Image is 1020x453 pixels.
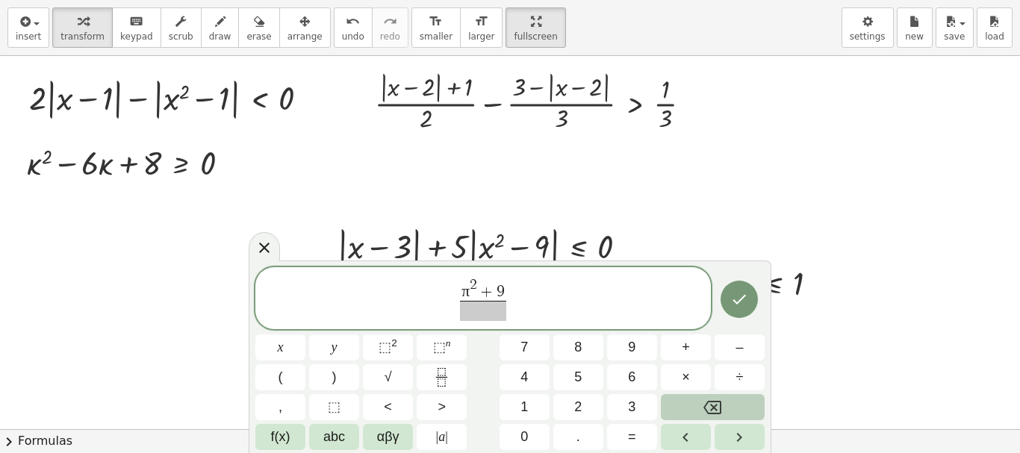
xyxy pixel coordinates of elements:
button: Functions [255,424,305,450]
button: Left arrow [661,424,711,450]
span: – [736,337,743,357]
span: draw [209,31,231,42]
button: Equals [607,424,657,450]
button: Fraction [417,364,467,390]
span: scrub [169,31,193,42]
span: ⬚ [433,340,446,354]
span: x [278,337,284,357]
button: new [897,7,933,48]
span: . [576,427,580,447]
span: π [461,283,470,301]
span: 4 [520,367,528,387]
button: 6 [607,364,657,390]
button: . [553,424,603,450]
button: 8 [553,334,603,360]
span: αβγ [377,427,399,447]
button: undoundo [334,7,373,48]
span: ÷ [736,367,744,387]
span: insert [16,31,41,42]
span: arrange [287,31,323,42]
button: 4 [500,364,550,390]
span: = [628,427,636,447]
span: | [445,429,448,444]
span: 2 [470,278,477,292]
button: Times [661,364,711,390]
span: √ [385,367,392,387]
button: 7 [500,334,550,360]
i: keyboard [129,13,143,31]
i: redo [383,13,397,31]
button: 3 [607,394,657,420]
button: redoredo [372,7,408,48]
button: save [936,7,974,48]
button: , [255,394,305,420]
span: 6 [628,367,635,387]
button: Minus [715,334,765,360]
span: transform [60,31,105,42]
button: 5 [553,364,603,390]
span: erase [246,31,271,42]
button: ( [255,364,305,390]
button: erase [238,7,279,48]
button: arrange [279,7,331,48]
button: 2 [553,394,603,420]
span: 9 [497,284,505,301]
button: load [977,7,1013,48]
span: abc [323,427,345,447]
button: scrub [161,7,202,48]
button: y [309,334,359,360]
button: ) [309,364,359,390]
span: ) [332,367,337,387]
button: Less than [363,394,413,420]
span: a [436,427,448,447]
span: ⬚ [379,340,391,354]
span: , [279,397,282,417]
button: Squared [363,334,413,360]
span: f(x) [271,427,290,447]
span: + [682,337,690,357]
sup: 2 [391,337,397,349]
button: draw [201,7,240,48]
button: Superscript [417,334,467,360]
button: Greater than [417,394,467,420]
span: undo [342,31,364,42]
span: > [438,397,446,417]
button: 9 [607,334,657,360]
button: settings [842,7,894,48]
span: × [682,367,690,387]
span: 9 [628,337,635,357]
span: 3 [628,397,635,417]
span: + [477,285,497,302]
span: y [332,337,338,357]
span: smaller [420,31,453,42]
button: format_sizesmaller [411,7,461,48]
button: Right arrow [715,424,765,450]
button: Divide [715,364,765,390]
button: keyboardkeypad [112,7,161,48]
span: 7 [520,337,528,357]
button: Placeholder [309,394,359,420]
span: < [384,397,392,417]
span: keypad [120,31,153,42]
button: transform [52,7,113,48]
span: new [905,31,924,42]
span: 1 [520,397,528,417]
span: load [985,31,1004,42]
span: 2 [574,397,582,417]
button: format_sizelarger [460,7,503,48]
button: Backspace [661,394,765,420]
span: redo [380,31,400,42]
i: format_size [474,13,488,31]
button: Greek alphabet [363,424,413,450]
span: 8 [574,337,582,357]
button: Alphabet [309,424,359,450]
span: ( [279,367,283,387]
button: fullscreen [506,7,565,48]
i: undo [346,13,360,31]
button: Absolute value [417,424,467,450]
span: 0 [520,427,528,447]
span: settings [850,31,886,42]
button: 0 [500,424,550,450]
sup: n [446,337,451,349]
span: ⬚ [328,397,340,417]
